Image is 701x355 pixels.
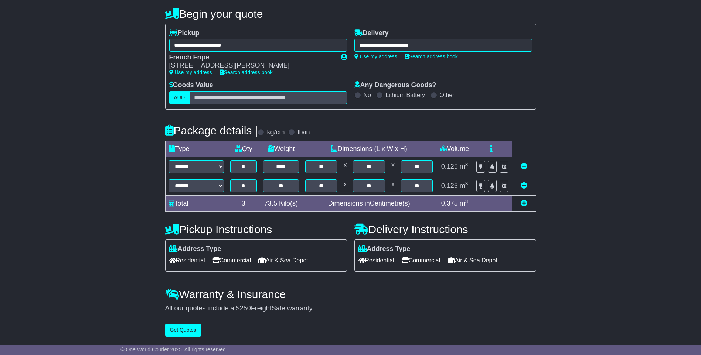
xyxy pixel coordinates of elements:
label: lb/in [297,128,310,137]
td: Dimensions (L x W x H) [302,141,436,157]
sup: 3 [465,199,468,204]
h4: Package details | [165,124,258,137]
sup: 3 [465,181,468,186]
td: Weight [260,141,302,157]
a: Use my address [354,54,397,59]
label: No [364,92,371,99]
span: 0.125 [441,163,458,170]
td: 3 [227,195,260,211]
a: Remove this item [521,182,527,189]
h4: Delivery Instructions [354,223,536,235]
label: Address Type [358,245,411,253]
span: 0.375 [441,200,458,207]
span: 0.125 [441,182,458,189]
span: 250 [240,304,251,312]
label: kg/cm [267,128,285,137]
a: Use my address [169,69,212,75]
sup: 3 [465,162,468,167]
label: Any Dangerous Goods? [354,81,436,89]
td: Total [165,195,227,211]
div: All our quotes include a $ FreightSafe warranty. [165,304,536,313]
td: Volume [436,141,473,157]
span: 73.5 [264,200,277,207]
a: Add new item [521,200,527,207]
td: x [340,157,350,176]
div: French Fripe [169,54,333,62]
h4: Pickup Instructions [165,223,347,235]
label: Pickup [169,29,200,37]
span: m [460,200,468,207]
span: m [460,182,468,189]
span: Residential [169,255,205,266]
td: x [340,176,350,195]
span: Air & Sea Depot [448,255,497,266]
label: AUD [169,91,190,104]
td: Kilo(s) [260,195,302,211]
label: Lithium Battery [385,92,425,99]
span: m [460,163,468,170]
td: Dimensions in Centimetre(s) [302,195,436,211]
td: x [388,157,398,176]
td: x [388,176,398,195]
span: Residential [358,255,394,266]
label: Delivery [354,29,389,37]
label: Other [440,92,455,99]
h4: Begin your quote [165,8,536,20]
span: Commercial [212,255,251,266]
span: Commercial [402,255,440,266]
div: [STREET_ADDRESS][PERSON_NAME] [169,62,333,70]
td: Type [165,141,227,157]
span: Air & Sea Depot [258,255,308,266]
td: Qty [227,141,260,157]
a: Search address book [405,54,458,59]
label: Address Type [169,245,221,253]
label: Goods Value [169,81,213,89]
button: Get Quotes [165,324,201,337]
h4: Warranty & Insurance [165,288,536,300]
span: © One World Courier 2025. All rights reserved. [120,347,227,352]
a: Remove this item [521,163,527,170]
a: Search address book [220,69,273,75]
